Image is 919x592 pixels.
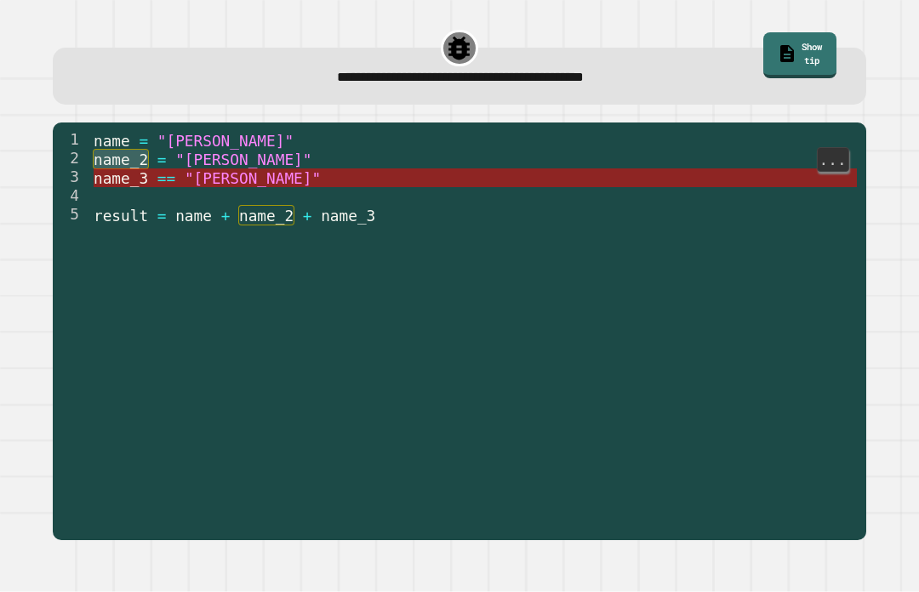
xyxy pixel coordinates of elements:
[94,151,148,168] span: name_2
[303,208,312,225] span: +
[53,150,90,168] div: 2
[239,208,294,225] span: name_2
[157,151,167,168] span: =
[53,168,90,187] div: 3
[763,32,836,78] a: Show tip
[176,208,213,225] span: name
[157,208,167,225] span: =
[94,208,148,225] span: result
[53,206,90,225] div: 5
[53,187,90,206] div: 4
[185,170,321,187] span: "[PERSON_NAME]"
[221,208,231,225] span: +
[157,170,175,187] span: ==
[140,133,149,150] span: =
[94,133,130,150] span: name
[94,170,148,187] span: name_3
[818,150,848,170] span: ...
[157,133,294,150] span: "[PERSON_NAME]"
[322,208,376,225] span: name_3
[53,131,90,150] div: 1
[176,151,312,168] span: "[PERSON_NAME]"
